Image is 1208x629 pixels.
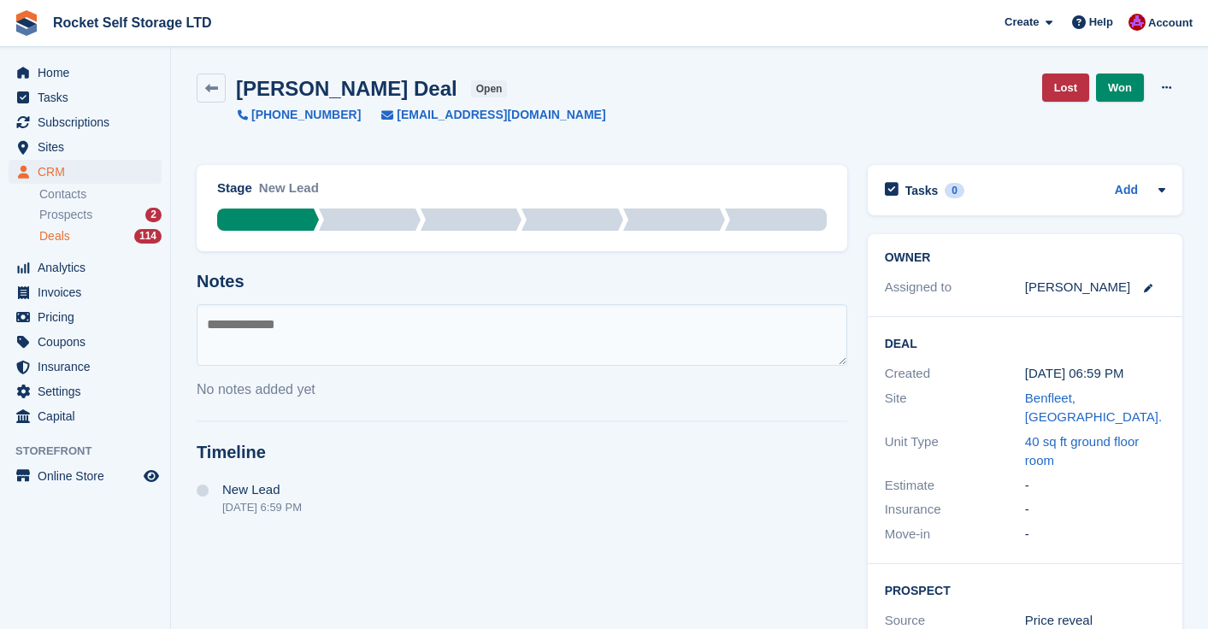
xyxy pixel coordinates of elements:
span: Tasks [38,85,140,109]
div: - [1025,525,1165,544]
a: menu [9,305,162,329]
div: New Lead [259,179,319,209]
span: CRM [38,160,140,184]
div: Estimate [885,476,1025,496]
a: Rocket Self Storage LTD [46,9,219,37]
h2: Owner [885,251,1165,265]
div: Created [885,364,1025,384]
span: New Lead [222,483,280,497]
a: [EMAIL_ADDRESS][DOMAIN_NAME] [361,106,605,124]
span: Analytics [38,256,140,279]
span: Invoices [38,280,140,304]
img: Lee Tresadern [1128,14,1146,31]
div: - [1025,500,1165,520]
a: menu [9,85,162,109]
span: open [471,80,508,97]
span: Deals [39,228,70,244]
a: menu [9,135,162,159]
a: [PHONE_NUMBER] [238,106,361,124]
div: Stage [217,179,252,198]
span: No notes added yet [197,382,315,397]
span: Sites [38,135,140,159]
a: menu [9,256,162,279]
span: Online Store [38,464,140,488]
div: Site [885,389,1025,427]
span: [EMAIL_ADDRESS][DOMAIN_NAME] [397,106,605,124]
div: [DATE] 6:59 PM [222,501,302,514]
h2: Timeline [197,443,847,462]
a: Prospects 2 [39,206,162,224]
a: Lost [1042,73,1089,102]
h2: Tasks [905,183,939,198]
span: Home [38,61,140,85]
a: menu [9,330,162,354]
div: 0 [945,183,964,198]
span: Coupons [38,330,140,354]
a: Preview store [141,466,162,486]
div: 2 [145,208,162,222]
span: Subscriptions [38,110,140,134]
a: menu [9,379,162,403]
a: Add [1115,181,1138,201]
div: Unit Type [885,432,1025,471]
a: menu [9,61,162,85]
a: Benfleet, [GEOGRAPHIC_DATA]. [1025,391,1162,425]
a: Deals 114 [39,227,162,245]
a: Contacts [39,186,162,203]
div: Assigned to [885,278,1025,297]
span: Pricing [38,305,140,329]
a: menu [9,355,162,379]
span: Storefront [15,443,170,460]
span: [PHONE_NUMBER] [251,106,361,124]
h2: Notes [197,272,847,291]
div: [DATE] 06:59 PM [1025,364,1165,384]
div: Insurance [885,500,1025,520]
a: Won [1096,73,1144,102]
span: Capital [38,404,140,428]
div: [PERSON_NAME] [1025,278,1130,297]
img: stora-icon-8386f47178a22dfd0bd8f6a31ec36ba5ce8667c1dd55bd0f319d3a0aa187defe.svg [14,10,39,36]
div: Move-in [885,525,1025,544]
span: Prospects [39,207,92,223]
div: 114 [134,229,162,244]
span: Help [1089,14,1113,31]
h2: Deal [885,334,1165,351]
span: Create [1005,14,1039,31]
h2: Prospect [885,581,1165,598]
a: menu [9,404,162,428]
span: Account [1148,15,1193,32]
span: Insurance [38,355,140,379]
a: menu [9,280,162,304]
a: 40 sq ft ground floor room [1025,434,1139,468]
a: menu [9,110,162,134]
a: menu [9,160,162,184]
div: - [1025,476,1165,496]
span: Settings [38,379,140,403]
a: menu [9,464,162,488]
h2: [PERSON_NAME] Deal [236,77,457,100]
